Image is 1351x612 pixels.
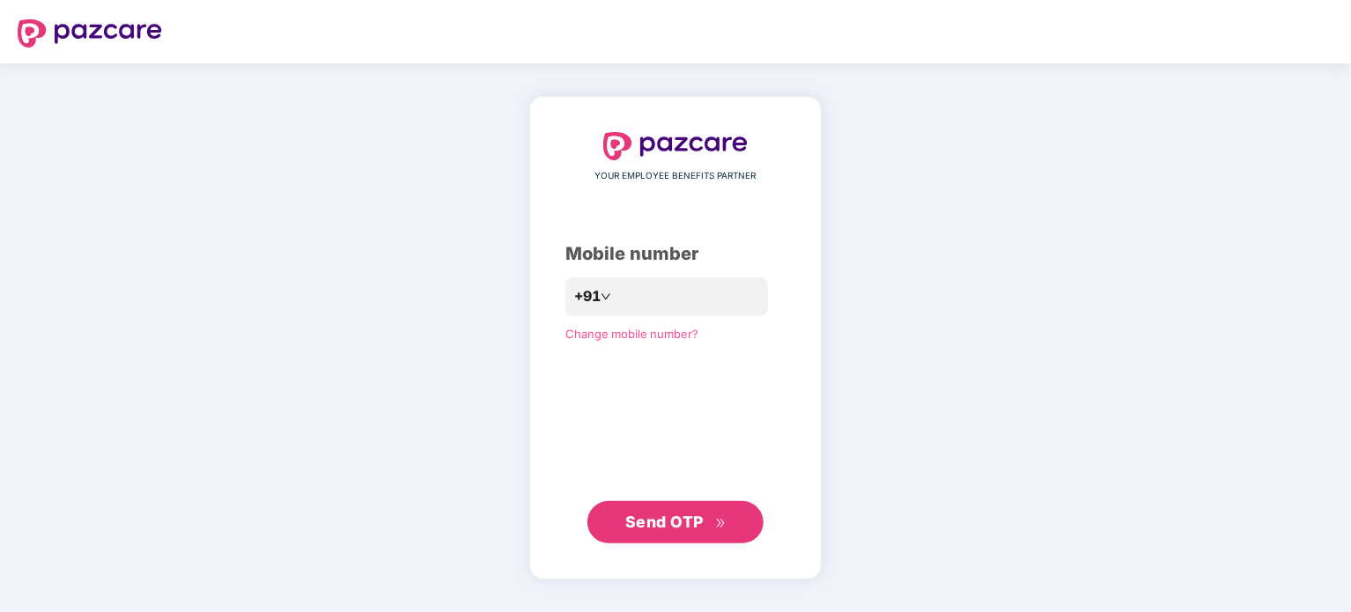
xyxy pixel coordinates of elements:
[18,19,162,48] img: logo
[574,285,601,307] span: +91
[565,240,786,268] div: Mobile number
[625,512,704,531] span: Send OTP
[565,327,698,341] a: Change mobile number?
[715,518,727,529] span: double-right
[587,501,764,543] button: Send OTPdouble-right
[601,291,611,302] span: down
[595,169,757,183] span: YOUR EMPLOYEE BENEFITS PARTNER
[603,132,748,160] img: logo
